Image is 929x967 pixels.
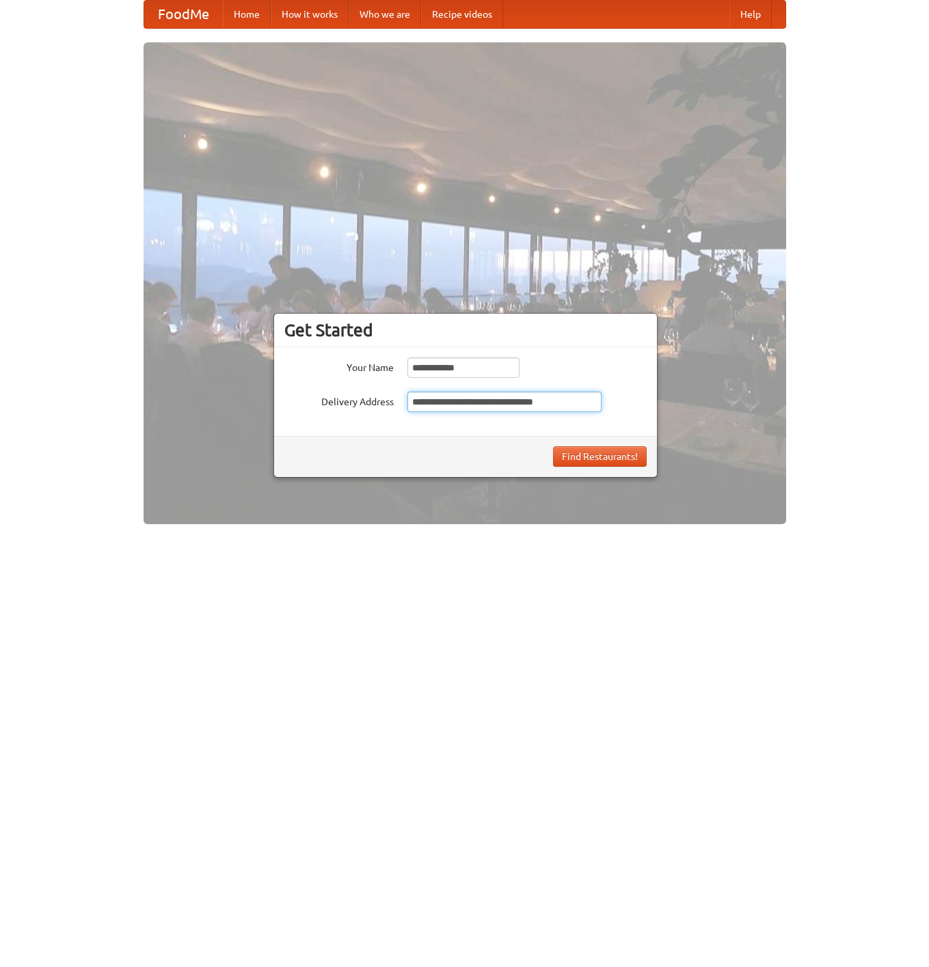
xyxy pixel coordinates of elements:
a: FoodMe [144,1,223,28]
a: Home [223,1,271,28]
label: Delivery Address [284,392,394,409]
a: Recipe videos [421,1,503,28]
button: Find Restaurants! [553,446,647,467]
h3: Get Started [284,320,647,340]
label: Your Name [284,357,394,374]
a: Help [729,1,772,28]
a: How it works [271,1,349,28]
a: Who we are [349,1,421,28]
